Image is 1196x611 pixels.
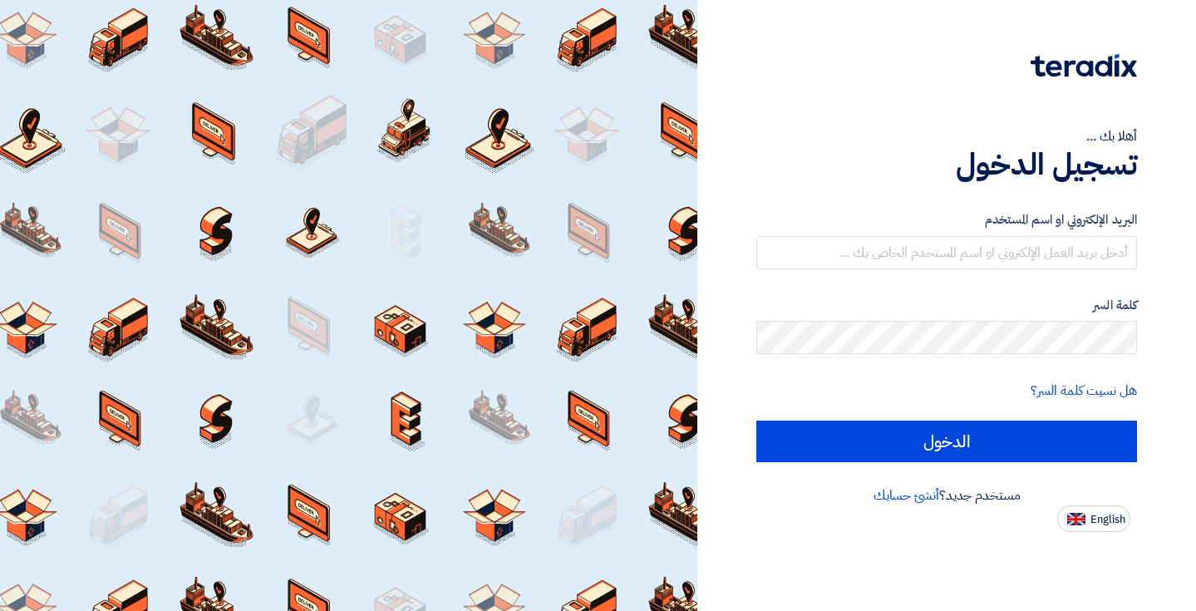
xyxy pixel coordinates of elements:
[1067,513,1085,525] img: en-US.png
[1090,514,1125,525] span: English
[756,296,1137,315] label: كلمة السر
[756,485,1137,505] div: مستخدم جديد؟
[1031,381,1137,401] a: هل نسيت كلمة السر؟
[756,421,1137,462] input: الدخول
[756,146,1137,183] h1: تسجيل الدخول
[756,236,1137,269] input: أدخل بريد العمل الإلكتروني او اسم المستخدم الخاص بك ...
[874,485,939,505] a: أنشئ حسابك
[756,210,1137,229] label: البريد الإلكتروني او اسم المستخدم
[1031,54,1137,77] img: Teradix logo
[1057,505,1130,532] button: English
[756,126,1137,146] div: أهلا بك ...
